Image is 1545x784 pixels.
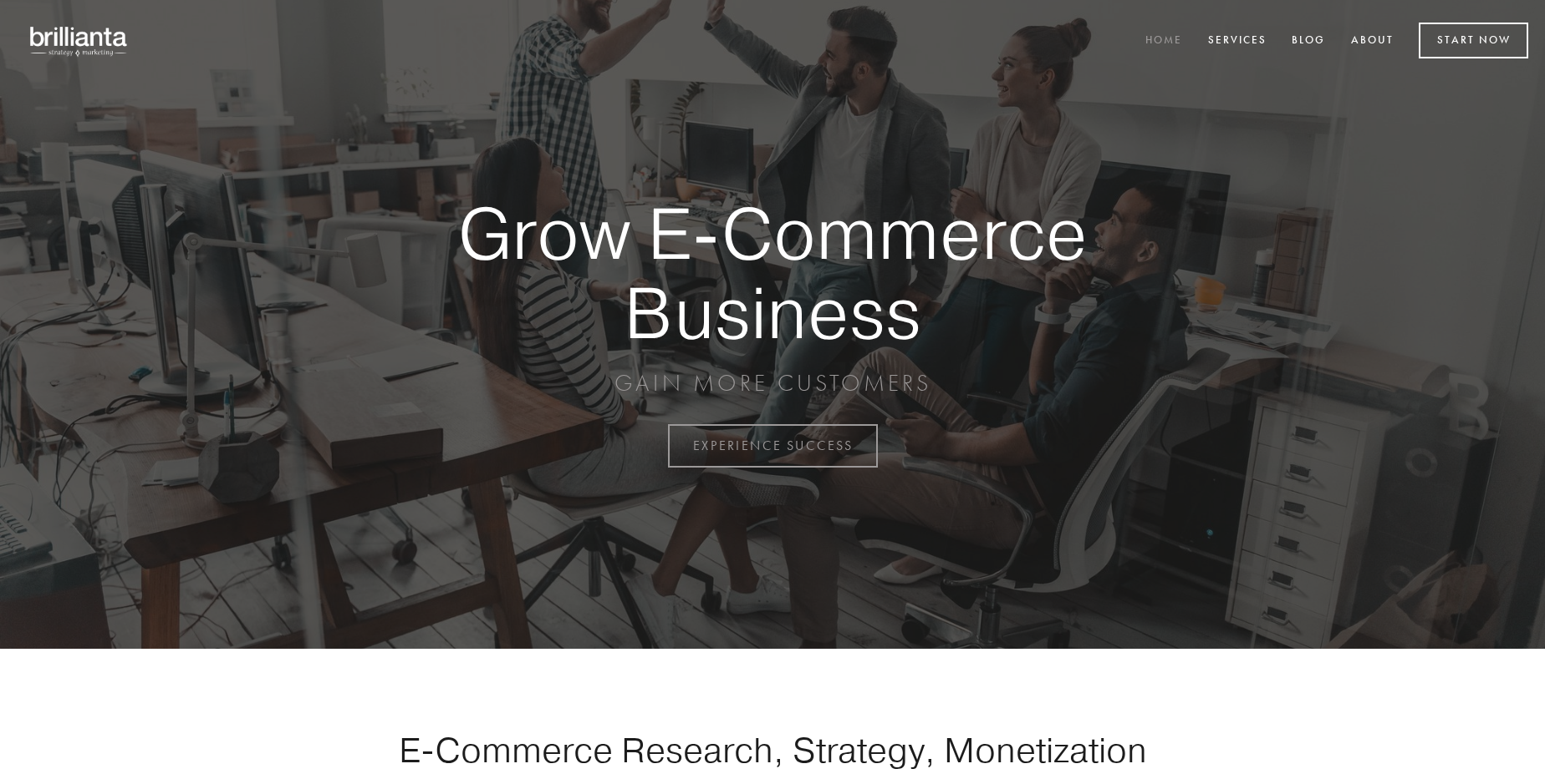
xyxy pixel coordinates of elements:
a: Services [1197,28,1277,55]
a: EXPERIENCE SUCCESS [668,424,878,468]
a: About [1340,28,1405,55]
a: Start Now [1419,23,1528,58]
a: Blog [1281,28,1336,55]
strong: Grow E-Commerce Business [400,194,1145,352]
p: GAIN MORE CUSTOMERS [400,368,1145,398]
a: Home [1135,28,1193,55]
h1: E-Commerce Research, Strategy, Monetization [346,729,1199,771]
img: brillianta - research, strategy, marketing [17,17,142,65]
